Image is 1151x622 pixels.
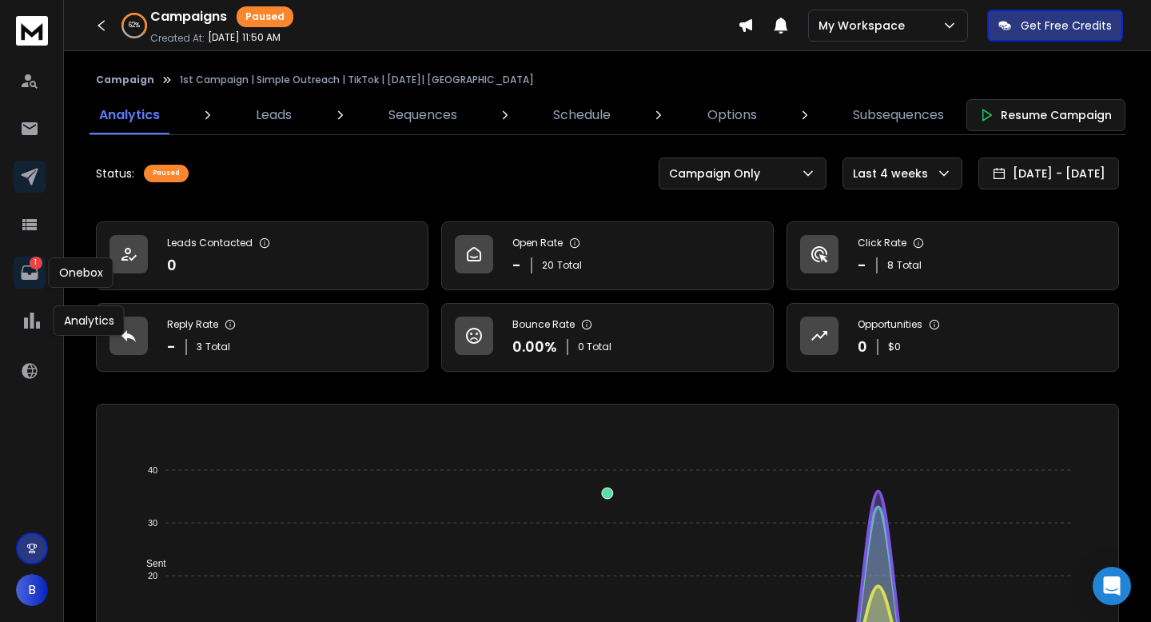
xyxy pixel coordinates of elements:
div: Paused [237,6,293,27]
a: Opportunities0$0 [787,303,1119,372]
button: Resume Campaign [966,99,1125,131]
p: - [167,336,176,358]
a: Bounce Rate0.00%0 Total [441,303,774,372]
p: Opportunities [858,318,922,331]
p: Sequences [388,106,457,125]
span: 8 [887,259,894,272]
p: Bounce Rate [512,318,575,331]
a: Leads Contacted0 [96,221,428,290]
a: Schedule [544,96,620,134]
p: Click Rate [858,237,906,249]
p: $ 0 [888,341,901,353]
img: logo [16,16,48,46]
p: [DATE] 11:50 AM [208,31,281,44]
h1: Campaigns [150,7,227,26]
p: Open Rate [512,237,563,249]
p: Last 4 weeks [853,165,934,181]
tspan: 40 [148,465,157,475]
p: - [858,254,866,277]
div: Onebox [49,257,114,288]
p: 0.00 % [512,336,557,358]
p: Reply Rate [167,318,218,331]
p: Analytics [99,106,160,125]
p: Get Free Credits [1021,18,1112,34]
div: Paused [144,165,189,182]
p: 0 [167,254,177,277]
p: Campaign Only [669,165,767,181]
a: Analytics [90,96,169,134]
p: Leads [256,106,292,125]
p: 1 [30,257,42,269]
div: Analytics [54,305,125,336]
div: Open Intercom Messenger [1093,567,1131,605]
a: Subsequences [843,96,954,134]
span: Total [205,341,230,353]
p: 0 [858,336,867,358]
p: Leads Contacted [167,237,253,249]
p: Created At: [150,32,205,45]
p: - [512,254,521,277]
span: Total [897,259,922,272]
a: 1 [14,257,46,289]
button: Get Free Credits [987,10,1123,42]
p: 1st Campaign | Simple Outreach | TikTok | [DATE]| [GEOGRAPHIC_DATA] [180,74,534,86]
p: Status: [96,165,134,181]
span: Total [557,259,582,272]
button: B [16,574,48,606]
a: Options [698,96,767,134]
a: Leads [246,96,301,134]
button: Campaign [96,74,154,86]
span: Sent [134,558,166,569]
p: 62 % [129,21,140,30]
p: Options [707,106,757,125]
button: [DATE] - [DATE] [978,157,1119,189]
p: My Workspace [818,18,911,34]
a: Sequences [379,96,467,134]
p: Subsequences [853,106,944,125]
span: 20 [542,259,554,272]
a: Click Rate-8Total [787,221,1119,290]
tspan: 30 [148,518,157,528]
a: Reply Rate-3Total [96,303,428,372]
tspan: 20 [148,571,157,580]
span: 3 [197,341,202,353]
a: Open Rate-20Total [441,221,774,290]
p: 0 Total [578,341,611,353]
p: Schedule [553,106,611,125]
